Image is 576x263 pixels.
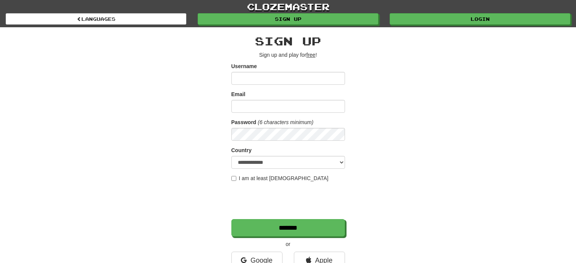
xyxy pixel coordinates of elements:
[390,13,570,25] a: Login
[198,13,378,25] a: Sign up
[231,118,256,126] label: Password
[231,174,329,182] label: I am at least [DEMOGRAPHIC_DATA]
[258,119,314,125] em: (6 characters minimum)
[231,240,345,248] p: or
[231,51,345,59] p: Sign up and play for !
[231,176,236,181] input: I am at least [DEMOGRAPHIC_DATA]
[306,52,315,58] u: free
[6,13,186,25] a: Languages
[231,62,257,70] label: Username
[231,90,245,98] label: Email
[231,186,347,215] iframe: reCAPTCHA
[231,146,252,154] label: Country
[231,35,345,47] h2: Sign up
